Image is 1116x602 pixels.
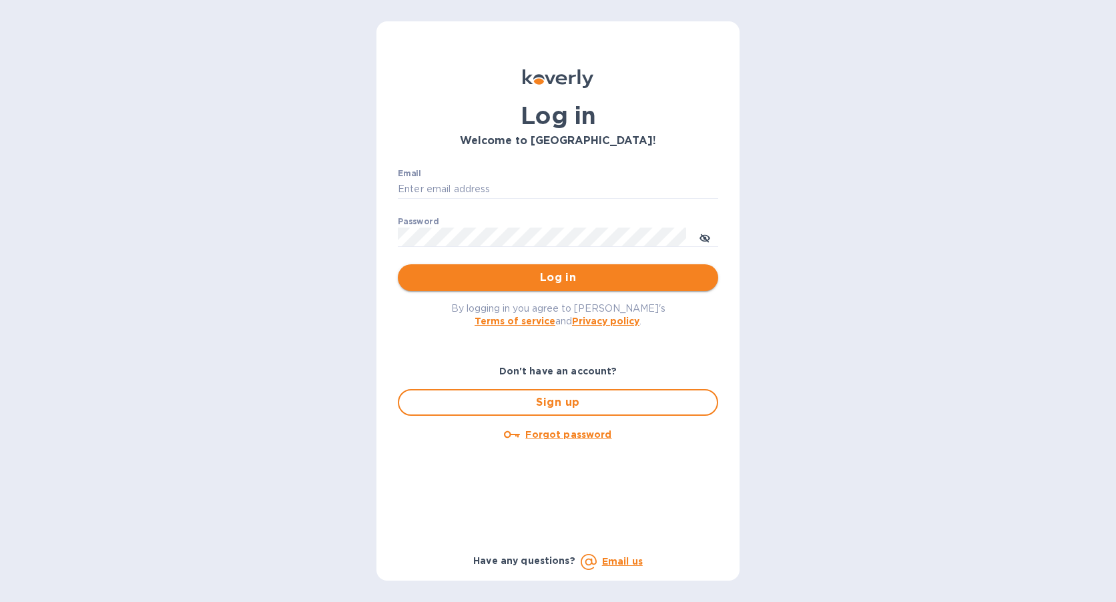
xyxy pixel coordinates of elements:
[408,270,708,286] span: Log in
[499,366,617,376] b: Don't have an account?
[691,224,718,250] button: toggle password visibility
[410,394,706,410] span: Sign up
[451,303,665,326] span: By logging in you agree to [PERSON_NAME]'s and .
[398,101,718,129] h1: Log in
[475,316,555,326] a: Terms of service
[602,556,643,567] a: Email us
[525,429,611,440] u: Forgot password
[398,170,421,178] label: Email
[572,316,639,326] a: Privacy policy
[398,264,718,291] button: Log in
[398,218,439,226] label: Password
[523,69,593,88] img: Koverly
[473,555,575,566] b: Have any questions?
[398,180,718,200] input: Enter email address
[398,135,718,147] h3: Welcome to [GEOGRAPHIC_DATA]!
[398,389,718,416] button: Sign up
